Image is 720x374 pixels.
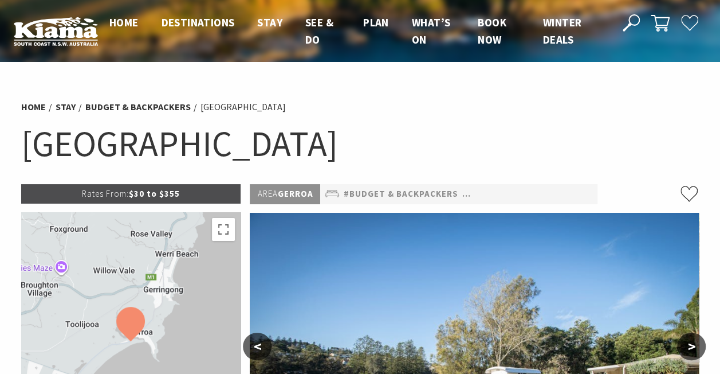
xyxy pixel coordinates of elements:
span: Plan [363,15,389,29]
li: [GEOGRAPHIC_DATA] [200,100,286,115]
span: Destinations [162,15,235,29]
span: What’s On [412,15,450,46]
a: Home [21,101,46,113]
h1: [GEOGRAPHIC_DATA] [21,120,699,167]
button: Toggle fullscreen view [212,218,235,241]
button: > [677,333,706,360]
span: See & Do [305,15,333,46]
span: Book now [478,15,506,46]
a: #Cottages [591,187,643,201]
p: Gerroa [250,184,320,204]
span: Winter Deals [543,15,581,46]
span: Area [257,188,277,199]
span: Rates From: [82,188,129,199]
a: #Budget & backpackers [343,187,458,201]
img: Kiama Logo [14,17,98,46]
a: Budget & backpackers [85,101,191,113]
span: Home [109,15,139,29]
p: $30 to $355 [21,184,241,204]
nav: Main Menu [98,14,609,49]
a: Stay [56,101,76,113]
button: < [243,333,272,360]
a: #Camping & Holiday Parks [462,187,587,201]
span: Stay [257,15,282,29]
